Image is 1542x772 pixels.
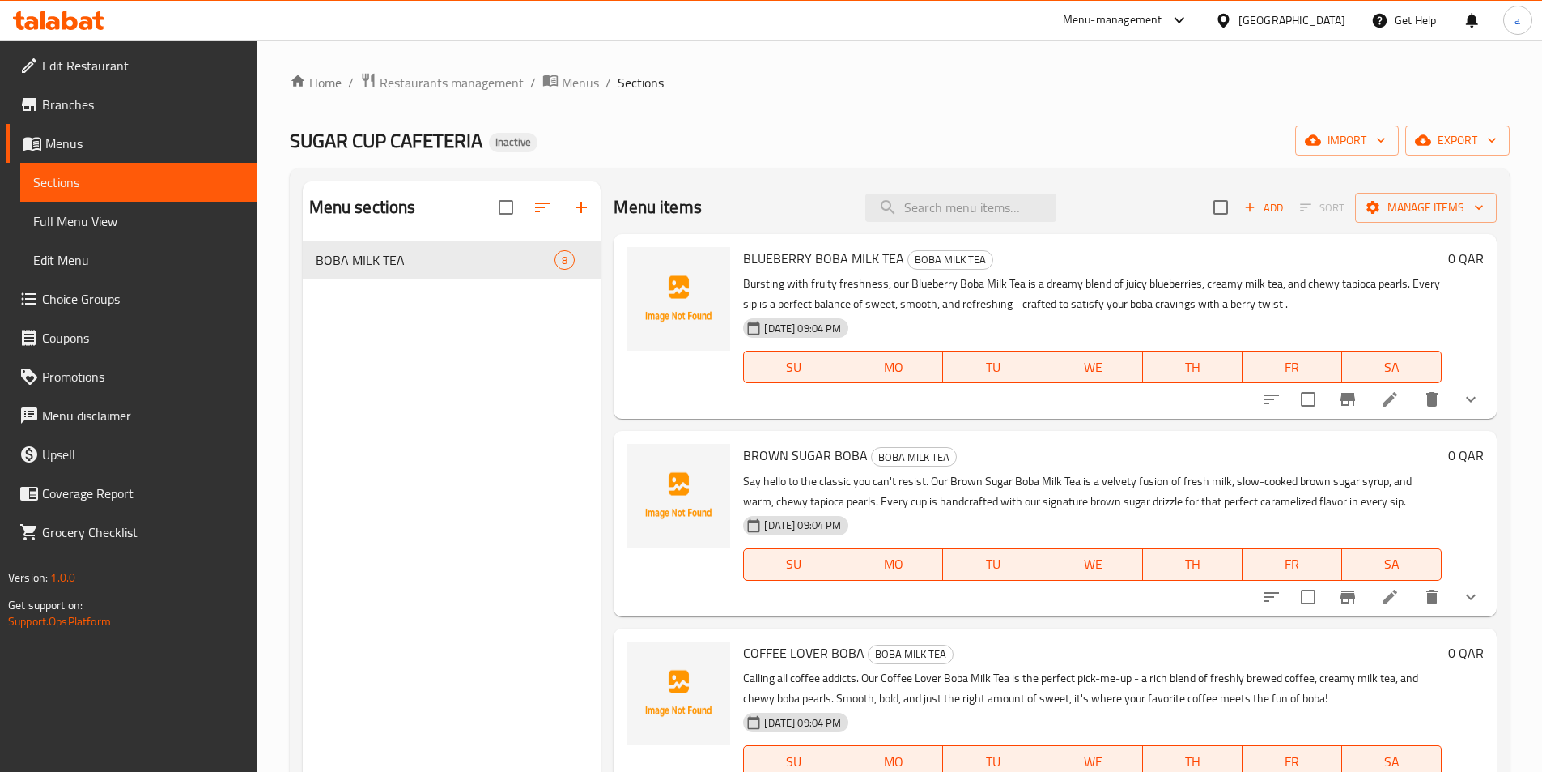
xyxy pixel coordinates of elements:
span: a [1514,11,1520,29]
span: Sections [33,173,244,192]
a: Support.OpsPlatform [8,611,111,632]
span: Add item [1238,195,1289,220]
span: Version: [8,567,48,588]
span: Sections [618,73,664,92]
span: Edit Restaurant [42,56,244,75]
div: items [554,250,575,270]
nav: breadcrumb [290,72,1510,93]
span: BOBA MILK TEA [316,250,555,270]
button: SU [743,548,843,581]
span: Select to update [1291,580,1325,614]
div: BOBA MILK TEA8 [303,241,601,279]
span: [DATE] 09:04 PM [758,321,847,336]
span: Sort sections [523,188,562,227]
span: Upsell [42,445,244,464]
a: Branches [6,85,257,124]
svg: Show Choices [1461,587,1480,607]
span: import [1308,130,1386,151]
button: MO [843,548,943,581]
div: Menu-management [1063,11,1162,30]
button: MO [843,351,943,383]
span: Select to update [1291,382,1325,416]
button: Branch-specific-item [1328,380,1367,419]
a: Grocery Checklist [6,513,257,552]
span: [DATE] 09:04 PM [758,715,847,731]
div: BOBA MILK TEA [871,447,957,467]
h2: Menu sections [309,195,416,220]
span: SA [1349,552,1435,576]
span: Select section first [1289,195,1355,220]
li: / [605,73,611,92]
span: SA [1349,356,1435,379]
span: TU [949,552,1036,576]
span: FR [1249,356,1336,379]
span: BLUEBERRY BOBA MILK TEA [743,246,904,271]
img: COFFEE LOVER BOBA [627,642,730,745]
span: SUGAR CUP CAFETERIA [290,122,482,159]
a: Restaurants management [360,72,524,93]
button: TU [943,548,1043,581]
span: Get support on: [8,595,83,616]
h6: 0 QAR [1448,444,1484,467]
a: Choice Groups [6,279,257,318]
button: FR [1243,351,1342,383]
span: Choice Groups [42,289,244,309]
span: Branches [42,95,244,114]
h2: Menu items [614,195,702,220]
button: import [1295,126,1399,156]
span: Manage items [1368,198,1484,218]
button: sort-choices [1252,380,1291,419]
span: Coverage Report [42,484,244,503]
h6: 0 QAR [1448,247,1484,270]
a: Home [290,73,342,92]
span: BOBA MILK TEA [908,250,992,269]
p: Calling all coffee addicts. Our Coffee Lover Boba Milk Tea is the perfect pick-me-up - a rich ble... [743,668,1442,709]
span: 8 [555,253,574,268]
span: Edit Menu [33,250,244,270]
a: Menus [6,124,257,163]
li: / [348,73,354,92]
span: BOBA MILK TEA [872,448,956,467]
p: Say hello to the classic you can't resist. Our Brown Sugar Boba Milk Tea is a velvety fusion of f... [743,471,1442,512]
span: WE [1050,356,1136,379]
button: TH [1143,351,1243,383]
span: BROWN SUGAR BOBA [743,443,868,467]
button: export [1405,126,1510,156]
button: Branch-specific-item [1328,578,1367,616]
nav: Menu sections [303,234,601,286]
button: show more [1451,578,1490,616]
li: / [530,73,536,92]
a: Menu disclaimer [6,396,257,435]
a: Edit menu item [1380,587,1400,607]
svg: Show Choices [1461,390,1480,409]
button: WE [1043,548,1143,581]
span: TU [949,356,1036,379]
img: BLUEBERRY BOBA MILK TEA [627,247,730,351]
button: SU [743,351,843,383]
span: Menus [45,134,244,153]
div: BOBA MILK TEA [907,250,993,270]
input: search [865,194,1056,222]
span: Full Menu View [33,211,244,231]
span: COFFEE LOVER BOBA [743,641,864,665]
a: Edit Restaurant [6,46,257,85]
button: TU [943,351,1043,383]
span: [DATE] 09:04 PM [758,518,847,533]
span: Restaurants management [380,73,524,92]
button: Add [1238,195,1289,220]
button: sort-choices [1252,578,1291,616]
button: show more [1451,380,1490,419]
div: BOBA MILK TEA [868,645,954,664]
a: Coverage Report [6,474,257,513]
span: Select section [1204,190,1238,224]
span: Promotions [42,367,244,386]
img: BROWN SUGAR BOBA [627,444,730,548]
button: delete [1412,380,1451,419]
span: 1.0.0 [50,567,75,588]
span: Add [1242,198,1285,217]
span: Coupons [42,328,244,348]
span: Menu disclaimer [42,406,244,425]
a: Edit menu item [1380,390,1400,409]
span: FR [1249,552,1336,576]
span: MO [850,356,937,379]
